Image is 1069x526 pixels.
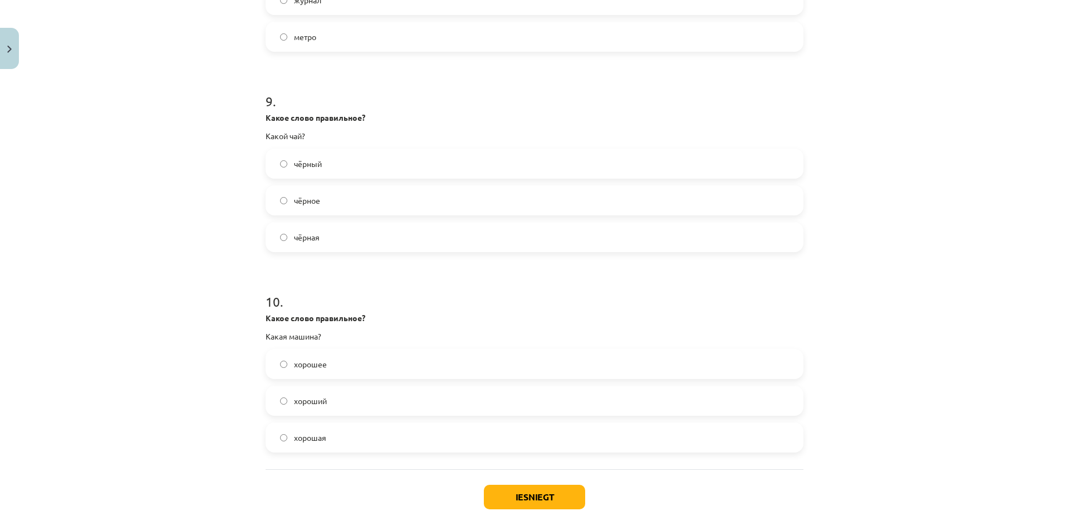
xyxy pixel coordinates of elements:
input: чёрная [280,234,287,241]
strong: Какое слово правильное? [266,112,365,122]
input: метро [280,33,287,41]
h1: 10 . [266,274,803,309]
span: хороший [294,395,327,407]
p: Какая машина? [266,331,803,342]
input: чёрный [280,160,287,168]
span: хорошая [294,432,326,444]
input: хорошая [280,434,287,441]
p: Какой чай? [266,130,803,142]
button: Iesniegt [484,485,585,509]
input: хорошее [280,361,287,368]
span: хорошее [294,358,327,370]
span: чёрное [294,195,320,207]
span: чёрная [294,232,320,243]
h1: 9 . [266,74,803,109]
span: чёрный [294,158,322,170]
input: чёрное [280,197,287,204]
input: хороший [280,397,287,405]
span: метро [294,31,316,43]
strong: Какое слово правильное? [266,313,365,323]
img: icon-close-lesson-0947bae3869378f0d4975bcd49f059093ad1ed9edebbc8119c70593378902aed.svg [7,46,12,53]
